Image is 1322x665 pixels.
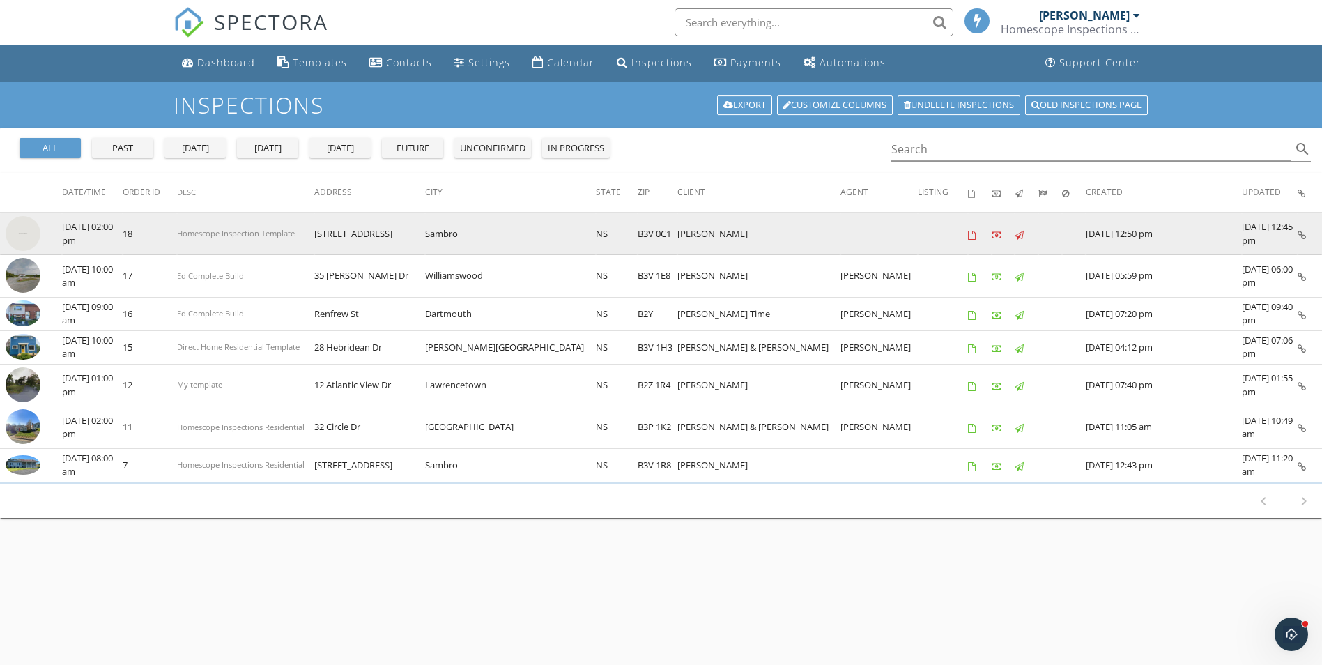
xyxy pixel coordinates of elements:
img: streetview [6,216,40,251]
td: [DATE] 11:05 am [1086,406,1242,449]
div: Support Center [1059,56,1141,69]
td: [DATE] 01:55 pm [1242,364,1298,406]
button: unconfirmed [454,138,531,158]
td: Dartmouth [425,297,596,330]
a: Payments [709,50,787,76]
td: [DATE] 10:49 am [1242,406,1298,449]
span: Order ID [123,186,160,198]
td: [DATE] 07:20 pm [1086,297,1242,330]
td: [PERSON_NAME] & [PERSON_NAME] [677,406,840,449]
td: NS [596,364,638,406]
td: B2Z 1R4 [638,364,677,406]
td: 7 [123,448,177,482]
span: Address [314,186,352,198]
td: 17 [123,255,177,298]
td: [PERSON_NAME] [840,364,918,406]
td: [DATE] 02:00 pm [62,406,123,449]
td: NS [596,406,638,449]
td: 12 [123,364,177,406]
div: Templates [293,56,347,69]
td: [DATE] 07:06 pm [1242,330,1298,364]
td: NS [596,448,638,482]
td: 35 [PERSON_NAME] Dr [314,255,425,298]
td: B3P 1K2 [638,406,677,449]
th: Updated: Not sorted. [1242,173,1298,212]
td: [GEOGRAPHIC_DATA] [425,406,596,449]
span: Desc [177,187,196,197]
input: Search everything... [675,8,953,36]
td: NS [596,330,638,364]
i: search [1294,141,1311,158]
td: [DATE] 12:43 pm [1086,448,1242,482]
span: Updated [1242,186,1281,198]
h1: Inspections [174,93,1149,117]
a: Automations (Basic) [798,50,891,76]
th: Order ID: Not sorted. [123,173,177,212]
div: [DATE] [170,142,220,155]
span: Homescope Inspections Residential [177,422,305,432]
td: [DATE] 06:00 pm [1242,255,1298,298]
td: [DATE] 09:40 pm [1242,297,1298,330]
th: State: Not sorted. [596,173,638,212]
td: B3V 1R8 [638,448,677,482]
a: Export [717,95,772,115]
div: in progress [548,142,604,155]
a: Settings [449,50,516,76]
div: Inspections [631,56,692,69]
a: Templates [272,50,353,76]
td: Sambro [425,448,596,482]
td: 15 [123,330,177,364]
td: [PERSON_NAME] [677,448,840,482]
td: Sambro [425,213,596,255]
span: Client [677,186,705,198]
button: [DATE] [164,138,226,158]
th: Canceled: Not sorted. [1062,173,1086,212]
img: 9085457%2Fcover_photos%2FwuMTHF3KwbkYgxL7x7d8%2Fsmall.jpeg [6,367,40,402]
td: [PERSON_NAME] [840,255,918,298]
button: in progress [542,138,610,158]
span: Agent [840,186,868,198]
td: B3V 1H3 [638,330,677,364]
span: Ed Complete Build [177,270,244,281]
td: [STREET_ADDRESS] [314,448,425,482]
th: Published: Not sorted. [1015,173,1038,212]
td: NS [596,255,638,298]
img: 8800846%2Fcover_photos%2Fz6MFBNRttBc57f8DsYQU%2Fsmall.8800846-1749068929888 [6,455,40,475]
th: Date/Time: Not sorted. [62,173,123,212]
iframe: Intercom live chat [1275,618,1308,651]
td: [DATE] 07:40 pm [1086,364,1242,406]
div: [DATE] [315,142,365,155]
a: Calendar [527,50,600,76]
td: 18 [123,213,177,255]
input: Search [891,138,1292,161]
div: Homescope Inspections Inc. [1001,22,1140,36]
span: City [425,186,443,198]
td: 11 [123,406,177,449]
td: [PERSON_NAME] [840,330,918,364]
td: NS [596,213,638,255]
th: Submitted: Not sorted. [1038,173,1062,212]
td: [PERSON_NAME] & [PERSON_NAME] [677,330,840,364]
td: [STREET_ADDRESS] [314,213,425,255]
img: 9362423%2Fcover_photos%2FsdGrCsgddAgxvXUrGHbv%2Fsmall.jpg [6,300,40,326]
td: 12 Atlantic View Dr [314,364,425,406]
div: Dashboard [197,56,255,69]
span: Homescope Inspection Template [177,228,295,238]
div: [PERSON_NAME] [1039,8,1130,22]
div: [DATE] [243,142,293,155]
span: Homescope Inspections Residential [177,459,305,470]
div: future [387,142,438,155]
td: Renfrew St [314,297,425,330]
td: [PERSON_NAME] [840,406,918,449]
td: [PERSON_NAME][GEOGRAPHIC_DATA] [425,330,596,364]
button: all [20,138,81,158]
div: Contacts [386,56,432,69]
td: [DATE] 05:59 pm [1086,255,1242,298]
button: [DATE] [309,138,371,158]
td: [PERSON_NAME] [677,213,840,255]
td: 32 Circle Dr [314,406,425,449]
td: Lawrencetown [425,364,596,406]
a: Undelete inspections [898,95,1020,115]
span: Zip [638,186,650,198]
td: 16 [123,297,177,330]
